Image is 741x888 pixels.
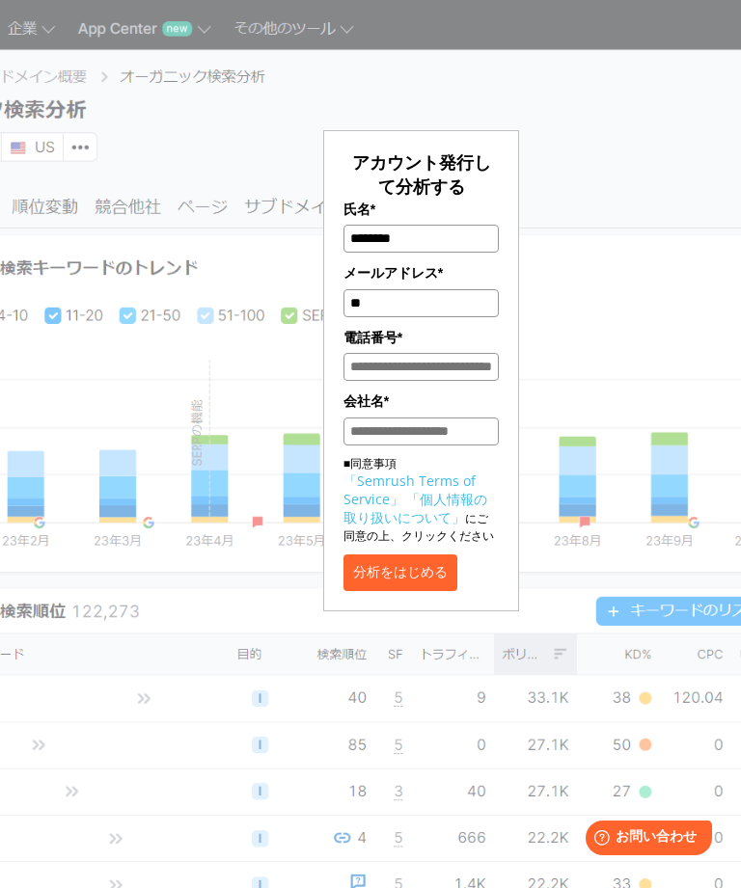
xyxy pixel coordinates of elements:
iframe: Help widget launcher [569,813,720,867]
p: ■同意事項 にご同意の上、クリックください [343,455,499,545]
label: 電話番号* [343,327,499,348]
span: アカウント発行して分析する [352,150,491,198]
button: 分析をはじめる [343,554,457,591]
a: 「Semrush Terms of Service」 [343,471,476,508]
label: メールアドレス* [343,262,499,283]
a: 「個人情報の取り扱いについて」 [343,490,487,526]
